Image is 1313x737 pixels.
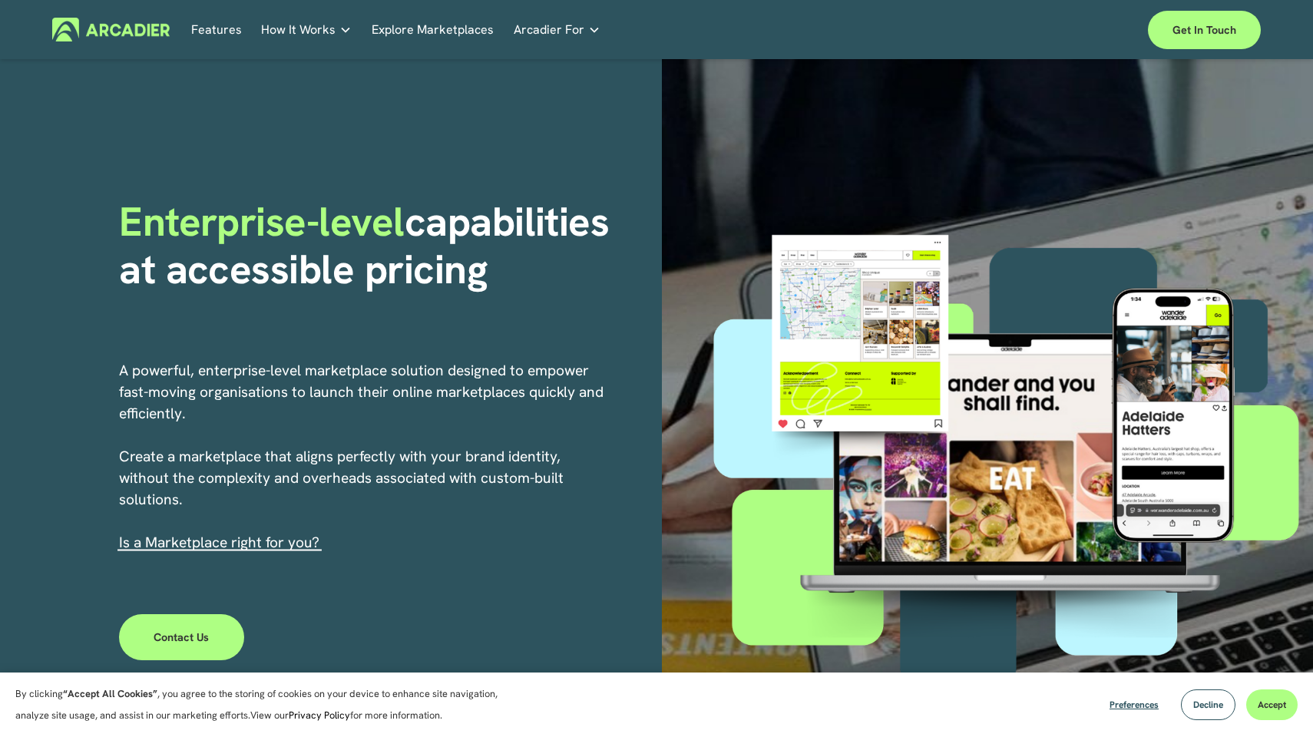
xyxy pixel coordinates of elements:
[52,18,170,41] img: Arcadier
[119,195,620,296] strong: capabilities at accessible pricing
[1246,689,1298,720] button: Accept
[119,195,405,248] span: Enterprise-level
[1193,699,1223,711] span: Decline
[191,18,242,41] a: Features
[1110,699,1159,711] span: Preferences
[261,18,352,41] a: folder dropdown
[1098,689,1170,720] button: Preferences
[119,360,606,554] p: A powerful, enterprise-level marketplace solution designed to empower fast-moving organisations t...
[514,18,600,41] a: folder dropdown
[119,533,319,552] span: I
[119,614,244,660] a: Contact Us
[63,687,157,700] strong: “Accept All Cookies”
[372,18,494,41] a: Explore Marketplaces
[1148,11,1261,49] a: Get in touch
[1181,689,1235,720] button: Decline
[261,19,336,41] span: How It Works
[514,19,584,41] span: Arcadier For
[15,683,514,726] p: By clicking , you agree to the storing of cookies on your device to enhance site navigation, anal...
[1258,699,1286,711] span: Accept
[123,533,319,552] a: s a Marketplace right for you?
[289,709,350,722] a: Privacy Policy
